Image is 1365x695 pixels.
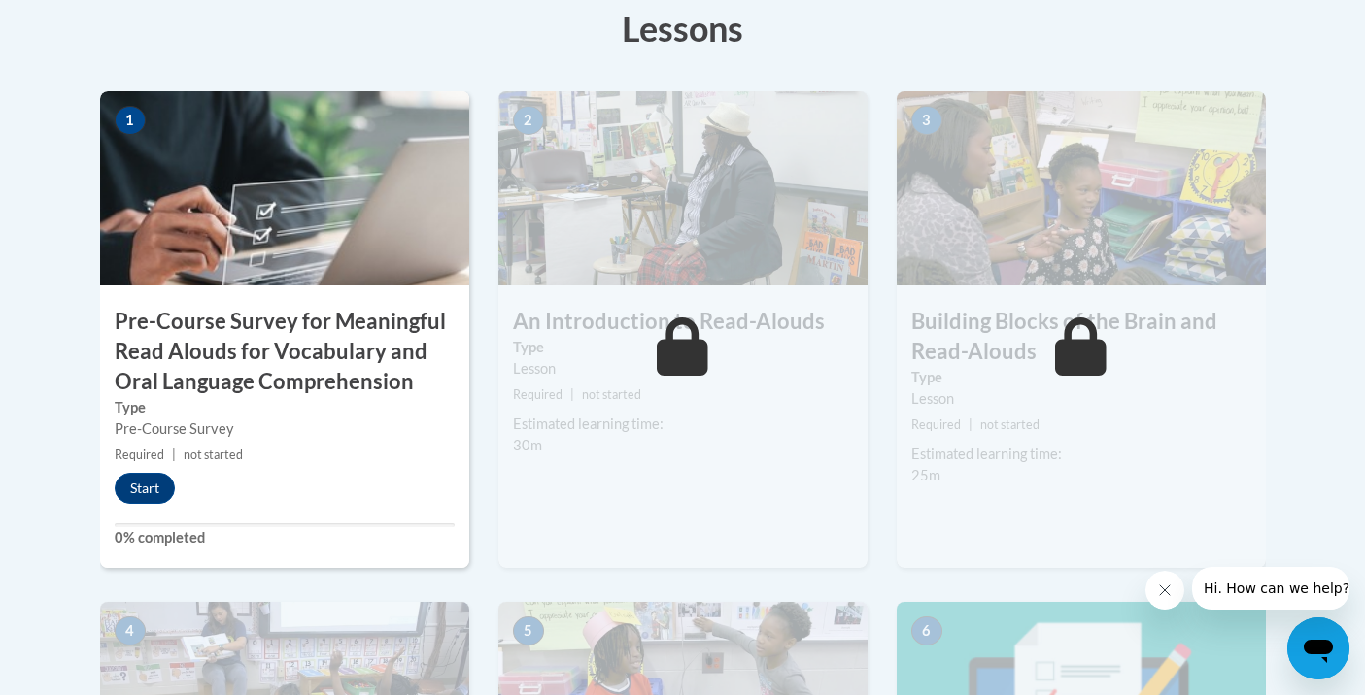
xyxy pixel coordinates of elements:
[969,417,973,432] span: |
[980,417,1040,432] span: not started
[911,417,961,432] span: Required
[897,91,1266,285] img: Course Image
[897,307,1266,367] h3: Building Blocks of the Brain and Read-Alouds
[513,387,563,402] span: Required
[498,91,868,285] img: Course Image
[115,106,146,135] span: 1
[1287,617,1349,679] iframe: Button to launch messaging window
[498,307,868,337] h3: An Introduction to Read-Alouds
[582,387,641,402] span: not started
[513,414,853,435] div: Estimated learning time:
[513,106,544,135] span: 2
[100,91,469,285] img: Course Image
[1192,567,1349,610] iframe: Message from company
[513,337,853,358] label: Type
[911,367,1251,388] label: Type
[911,467,940,483] span: 25m
[184,447,243,462] span: not started
[115,397,455,418] label: Type
[100,307,469,396] h3: Pre-Course Survey for Meaningful Read Alouds for Vocabulary and Oral Language Comprehension
[115,447,164,462] span: Required
[115,473,175,504] button: Start
[911,106,942,135] span: 3
[513,437,542,453] span: 30m
[513,616,544,645] span: 5
[513,358,853,380] div: Lesson
[172,447,176,462] span: |
[115,418,455,440] div: Pre-Course Survey
[115,616,146,645] span: 4
[570,387,574,402] span: |
[911,444,1251,465] div: Estimated learning time:
[911,388,1251,410] div: Lesson
[115,527,455,548] label: 0% completed
[100,4,1266,52] h3: Lessons
[1145,571,1184,610] iframe: Close message
[911,616,942,645] span: 6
